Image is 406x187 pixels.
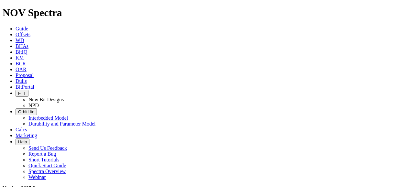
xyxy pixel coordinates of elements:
span: OrbitLite [18,109,34,114]
a: Proposal [16,72,34,78]
a: OAR [16,67,27,72]
button: FTT [16,90,28,97]
a: Guide [16,26,28,31]
a: Calcs [16,127,27,132]
a: Webinar [28,174,46,180]
button: Help [16,138,29,145]
a: Dulls [16,78,27,84]
a: Quick Start Guide [28,163,66,168]
h1: NOV Spectra [3,7,403,19]
span: Help [18,139,27,144]
a: NPD [28,103,39,108]
a: Marketing [16,133,37,138]
a: New Bit Designs [28,97,64,102]
a: BHAs [16,43,28,49]
a: KM [16,55,24,60]
a: BCR [16,61,26,66]
a: Durability and Parameter Model [28,121,96,126]
button: OrbitLite [16,108,37,115]
a: Send Us Feedback [28,145,67,151]
a: Interbedded Model [28,115,68,121]
span: FTT [18,91,26,96]
a: BitIQ [16,49,27,55]
a: Spectra Overview [28,169,66,174]
a: WD [16,38,24,43]
a: BitPortal [16,84,34,90]
a: Short Tutorials [28,157,60,162]
a: Report a Bug [28,151,56,157]
a: Offsets [16,32,30,37]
